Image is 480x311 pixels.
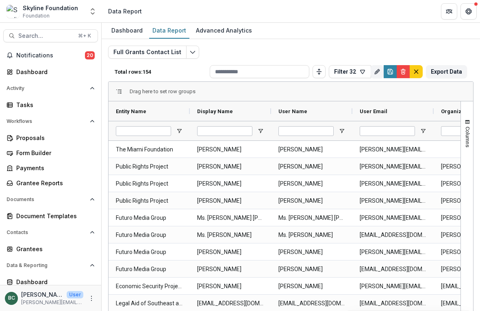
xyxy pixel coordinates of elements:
nav: breadcrumb [105,5,145,17]
span: [PERSON_NAME] [197,193,264,209]
span: Workflows [7,118,87,124]
button: Filter 32 [329,65,371,78]
span: Entity Name [116,108,146,114]
span: Activity [7,85,87,91]
span: [PERSON_NAME] [197,158,264,175]
button: Open Documents [3,193,98,206]
p: Total rows: 154 [115,69,206,75]
span: Contacts [7,230,87,235]
span: The Miami Foundation [116,141,182,158]
button: Full Grants Contact List [108,46,187,59]
div: Dashboard [16,68,91,76]
button: Search... [3,29,98,42]
span: Ms. [PERSON_NAME] [197,227,264,243]
div: Dashboard [108,24,146,36]
span: [PERSON_NAME] [197,244,264,261]
p: [PERSON_NAME] [21,290,63,299]
span: Drag here to set row groups [130,88,195,94]
a: Grantees [3,242,98,256]
button: Open Contacts [3,226,98,239]
span: [PERSON_NAME] [197,278,264,295]
span: User Name [278,108,307,114]
span: [PERSON_NAME] [278,158,345,175]
span: [PERSON_NAME] [278,175,345,192]
div: Form Builder [16,149,91,157]
span: Ms. [PERSON_NAME] [PERSON_NAME] [197,210,264,226]
span: Public Rights Project [116,175,182,192]
a: Payments [3,161,98,175]
span: [EMAIL_ADDRESS][DOMAIN_NAME] [360,261,426,278]
button: Open Filter Menu [339,128,345,134]
div: ⌘ + K [76,31,93,40]
a: Dashboard [3,65,98,79]
span: [PERSON_NAME] [278,278,345,295]
input: Entity Name Filter Input [116,126,171,136]
a: Grantee Reports [3,176,98,190]
button: Toggle auto height [313,65,326,78]
div: Data Report [149,24,189,36]
span: [PERSON_NAME] [197,261,264,278]
span: Futuro Media Group [116,244,182,261]
button: Delete [397,65,410,78]
div: Row Groups [130,88,195,94]
input: User Name Filter Input [278,126,334,136]
div: Grantees [16,245,91,253]
div: Proposals [16,134,91,142]
div: Document Templates [16,212,91,220]
div: Tasks [16,101,91,109]
span: Columns [465,127,471,147]
span: Public Rights Project [116,158,182,175]
a: Form Builder [3,146,98,160]
div: Data Report [108,7,142,15]
button: Rename [371,65,384,78]
a: Document Templates [3,209,98,223]
span: [PERSON_NAME][EMAIL_ADDRESS][DOMAIN_NAME] [360,278,426,295]
a: Data Report [149,23,189,39]
span: [PERSON_NAME][EMAIL_ADDRESS][DOMAIN_NAME] [360,210,426,226]
button: Open entity switcher [87,3,98,20]
span: 20 [85,51,95,59]
span: Futuro Media Group [116,227,182,243]
div: Skyline Foundation [23,4,78,12]
div: Payments [16,164,91,172]
span: [PERSON_NAME] [197,175,264,192]
p: User [67,291,83,298]
span: Documents [7,197,87,202]
span: Display Name [197,108,233,114]
a: Dashboard [3,275,98,289]
button: Open Data & Reporting [3,259,98,272]
span: [PERSON_NAME] [278,141,345,158]
span: [EMAIL_ADDRESS][DOMAIN_NAME] [360,227,426,243]
button: Notifications20 [3,49,98,62]
a: Advanced Analytics [193,23,255,39]
button: Export Data [426,65,467,78]
span: Futuro Media Group [116,210,182,226]
span: [PERSON_NAME][EMAIL_ADDRESS][DOMAIN_NAME] [360,158,426,175]
input: Display Name Filter Input [197,126,252,136]
span: Ms. [PERSON_NAME] [PERSON_NAME] [278,210,345,226]
span: Search... [18,33,73,39]
a: Dashboard [108,23,146,39]
div: Advanced Analytics [193,24,255,36]
button: Save [384,65,397,78]
div: Grantee Reports [16,179,91,187]
img: Skyline Foundation [7,5,20,18]
button: Open Filter Menu [420,128,426,134]
span: [PERSON_NAME][EMAIL_ADDRESS][DOMAIN_NAME] [360,175,426,192]
span: [PERSON_NAME] [278,244,345,261]
span: Public Rights Project [116,193,182,209]
input: User Email Filter Input [360,126,415,136]
span: Data & Reporting [7,263,87,268]
span: User Email [360,108,387,114]
span: [PERSON_NAME][EMAIL_ADDRESS][DOMAIN_NAME] [360,244,426,261]
span: [PERSON_NAME][EMAIL_ADDRESS][DOMAIN_NAME] [360,141,426,158]
span: Notifications [16,52,85,59]
div: Bettina Chang [8,296,15,301]
span: [PERSON_NAME] [278,193,345,209]
button: Open Filter Menu [176,128,182,134]
button: Edit selected report [186,46,199,59]
p: [PERSON_NAME][EMAIL_ADDRESS][DOMAIN_NAME] [21,299,83,306]
button: Open Filter Menu [257,128,264,134]
span: Ms. [PERSON_NAME] [278,227,345,243]
div: Dashboard [16,278,91,286]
